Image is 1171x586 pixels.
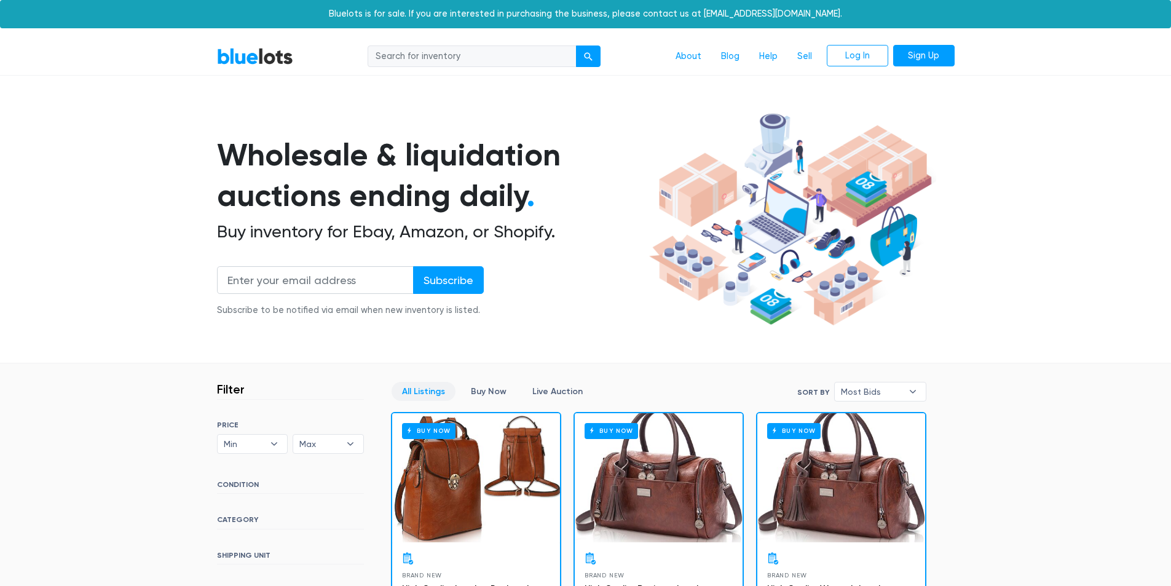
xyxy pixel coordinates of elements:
[217,382,245,397] h3: Filter
[217,47,293,65] a: BlueLots
[527,177,535,214] span: .
[893,45,955,67] a: Sign Up
[575,413,743,542] a: Buy Now
[217,480,364,494] h6: CONDITION
[787,45,822,68] a: Sell
[767,572,807,579] span: Brand New
[402,572,442,579] span: Brand New
[413,266,484,294] input: Subscribe
[585,572,625,579] span: Brand New
[522,382,593,401] a: Live Auction
[666,45,711,68] a: About
[841,382,902,401] span: Most Bids
[217,135,645,216] h1: Wholesale & liquidation auctions ending daily
[337,435,363,453] b: ▾
[392,382,455,401] a: All Listings
[217,515,364,529] h6: CATEGORY
[711,45,749,68] a: Blog
[261,435,287,453] b: ▾
[749,45,787,68] a: Help
[797,387,829,398] label: Sort By
[402,423,455,438] h6: Buy Now
[217,551,364,564] h6: SHIPPING UNIT
[585,423,638,438] h6: Buy Now
[767,423,821,438] h6: Buy Now
[757,413,925,542] a: Buy Now
[645,108,936,331] img: hero-ee84e7d0318cb26816c560f6b4441b76977f77a177738b4e94f68c95b2b83dbb.png
[217,266,414,294] input: Enter your email address
[368,46,577,68] input: Search for inventory
[900,382,926,401] b: ▾
[217,304,484,317] div: Subscribe to be notified via email when new inventory is listed.
[392,413,560,542] a: Buy Now
[217,421,364,429] h6: PRICE
[460,382,517,401] a: Buy Now
[299,435,340,453] span: Max
[827,45,888,67] a: Log In
[217,221,645,242] h2: Buy inventory for Ebay, Amazon, or Shopify.
[224,435,264,453] span: Min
